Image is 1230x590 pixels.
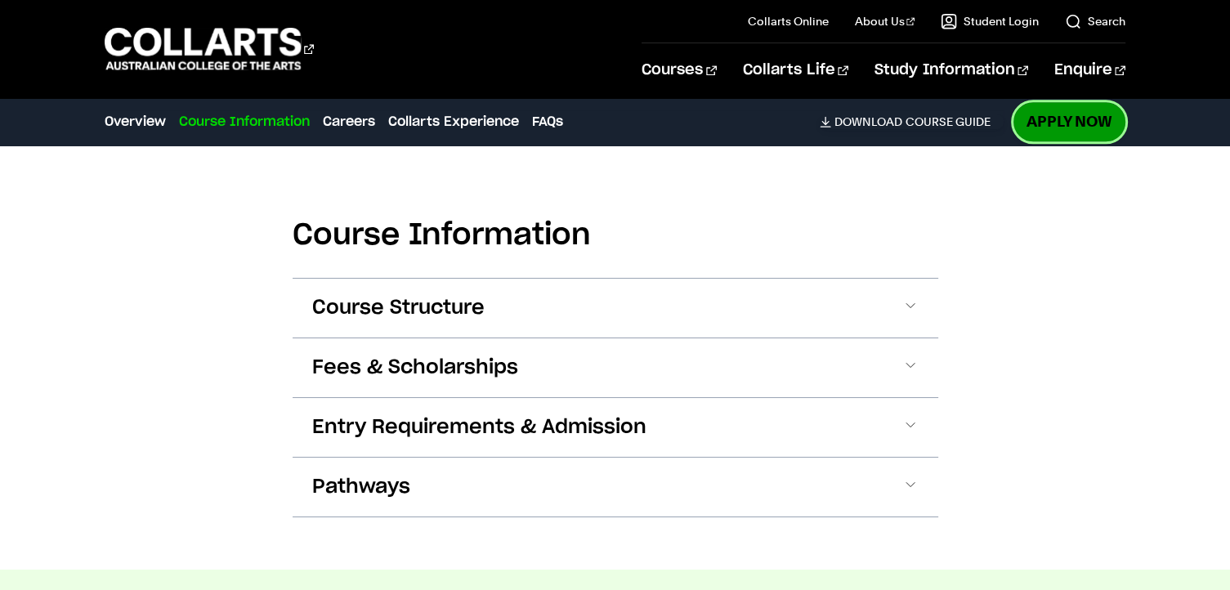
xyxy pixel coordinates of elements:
[820,114,1004,129] a: DownloadCourse Guide
[312,295,485,321] span: Course Structure
[105,25,314,72] div: Go to homepage
[293,458,938,516] button: Pathways
[532,112,563,132] a: FAQs
[1054,43,1125,97] a: Enquire
[1013,102,1125,141] a: Apply Now
[388,112,519,132] a: Collarts Experience
[854,13,915,29] a: About Us
[642,43,716,97] a: Courses
[747,13,828,29] a: Collarts Online
[179,112,310,132] a: Course Information
[323,112,375,132] a: Careers
[874,43,1028,97] a: Study Information
[941,13,1039,29] a: Student Login
[293,279,938,337] button: Course Structure
[293,398,938,457] button: Entry Requirements & Admission
[312,414,646,440] span: Entry Requirements & Admission
[834,114,902,129] span: Download
[293,217,938,253] h2: Course Information
[743,43,848,97] a: Collarts Life
[312,355,518,381] span: Fees & Scholarships
[293,338,938,397] button: Fees & Scholarships
[1065,13,1125,29] a: Search
[312,474,410,500] span: Pathways
[105,112,166,132] a: Overview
